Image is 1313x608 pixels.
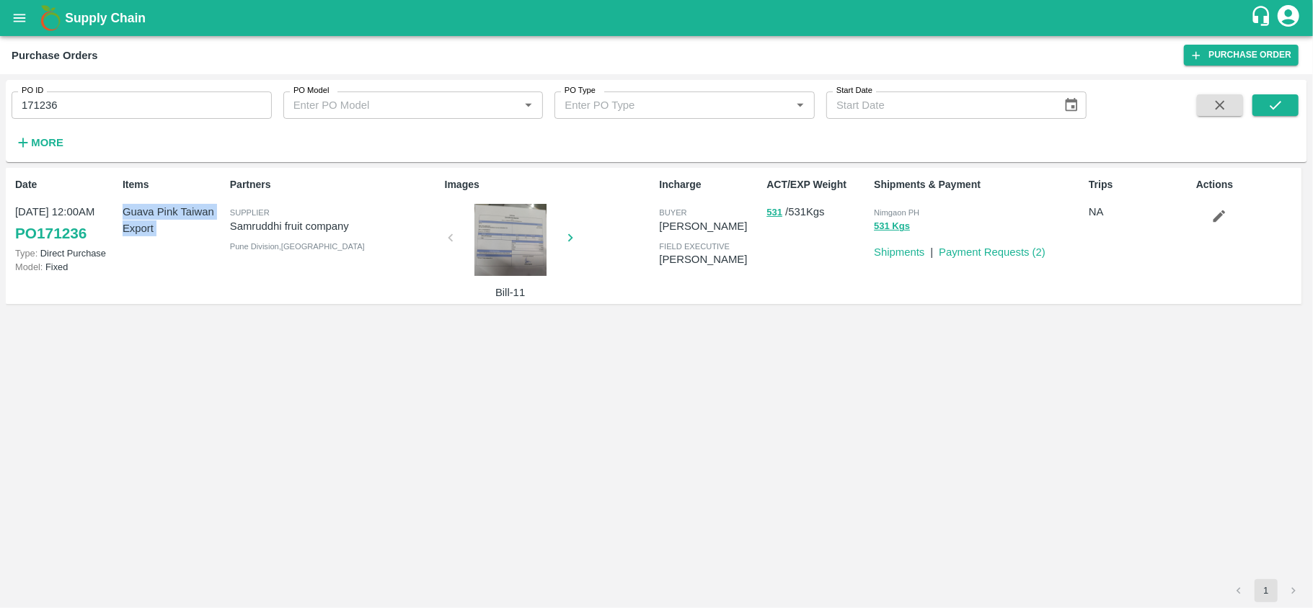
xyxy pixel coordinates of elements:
p: Direct Purchase [15,246,117,260]
button: page 1 [1255,579,1278,602]
p: Actions [1196,177,1298,192]
p: Samruddhi fruit company [230,218,439,234]
span: Type: [15,248,37,259]
p: [PERSON_NAME] [659,251,761,267]
label: PO Type [565,85,596,97]
button: Choose date [1058,91,1085,119]
label: PO Model [293,85,330,97]
p: NA [1089,204,1190,220]
div: account of current user [1276,3,1301,33]
div: Purchase Orders [12,46,98,65]
a: Payment Requests (2) [939,246,1045,258]
p: Trips [1089,177,1190,192]
a: Supply Chain [65,8,1250,28]
button: 531 [766,205,782,221]
input: Enter PO Type [559,96,768,115]
div: customer-support [1250,5,1276,31]
p: Shipments & Payment [874,177,1083,192]
p: Items [123,177,224,192]
button: Open [519,96,538,115]
p: Images [445,177,654,192]
strong: More [31,137,63,148]
input: Enter PO Model [288,96,497,115]
label: Start Date [836,85,872,97]
button: Open [791,96,810,115]
label: PO ID [22,85,43,97]
button: open drawer [3,1,36,35]
p: Fixed [15,260,117,274]
p: Guava Pink Taiwan Export [123,204,224,236]
p: Incharge [659,177,761,192]
input: Enter PO ID [12,91,272,119]
a: Purchase Order [1184,45,1299,66]
img: logo [36,4,65,32]
button: 531 Kgs [874,218,910,235]
span: Supplier [230,208,270,217]
button: More [12,130,67,155]
span: Pune Division , [GEOGRAPHIC_DATA] [230,242,365,251]
span: Model: [15,261,43,272]
a: Shipments [874,246,924,258]
p: [DATE] 12:00AM [15,204,117,220]
p: [PERSON_NAME] [659,218,761,234]
p: Partners [230,177,439,192]
p: Date [15,177,117,192]
span: field executive [659,242,730,251]
b: Supply Chain [65,11,146,25]
nav: pagination navigation [1225,579,1307,602]
p: Bill-11 [456,285,565,300]
div: | [924,238,933,260]
span: buyer [659,208,686,217]
p: / 531 Kgs [766,204,868,220]
span: Nimgaon PH [874,208,919,217]
p: ACT/EXP Weight [766,177,868,192]
a: PO171236 [15,220,87,246]
input: Start Date [826,91,1051,119]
